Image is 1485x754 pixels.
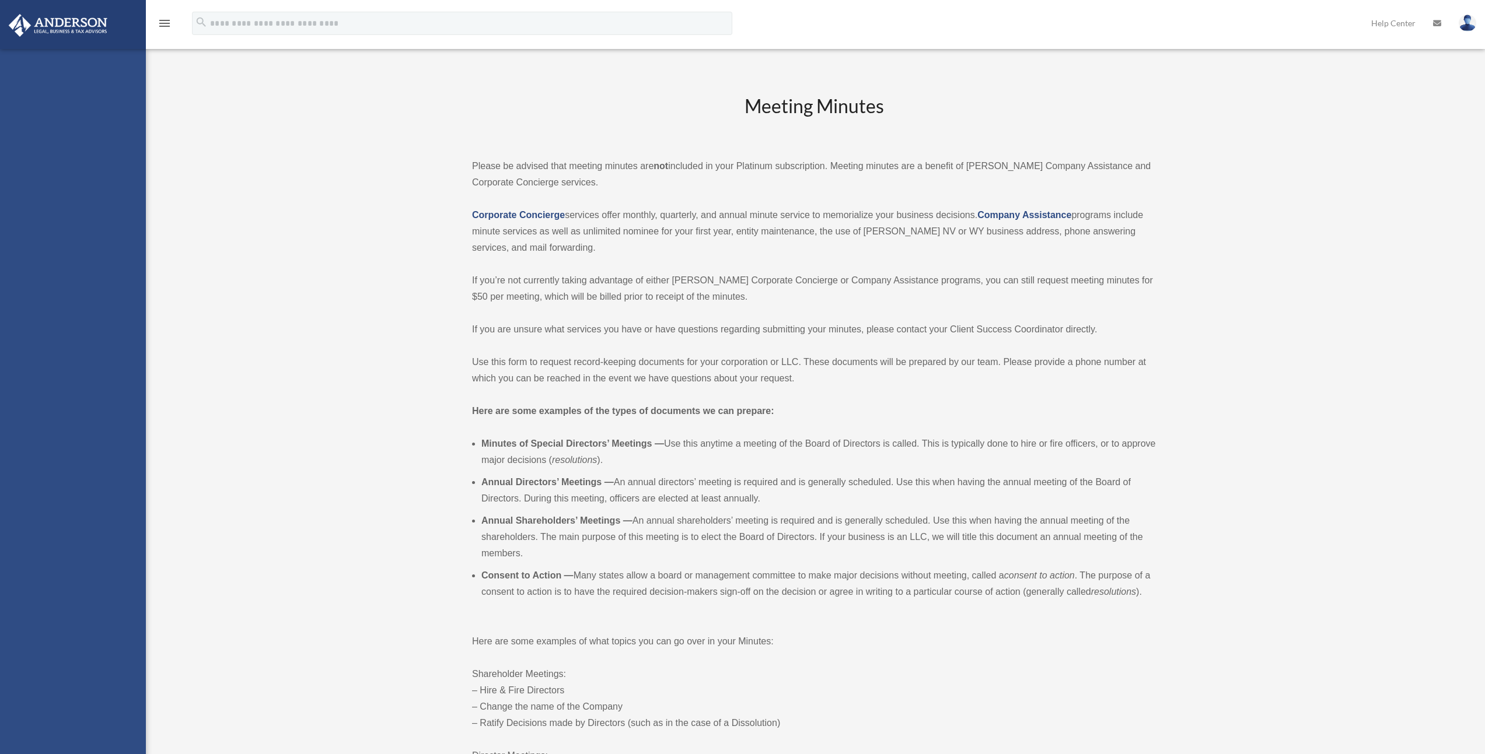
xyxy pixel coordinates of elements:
[481,567,1156,600] li: Many states allow a board or management committee to make major decisions without meeting, called...
[472,93,1156,142] h2: Meeting Minutes
[472,633,1156,650] p: Here are some examples of what topics you can go over in your Minutes:
[481,515,633,525] b: Annual Shareholders’ Meetings —
[472,158,1156,191] p: Please be advised that meeting minutes are included in your Platinum subscription. Meeting minute...
[654,161,668,171] strong: not
[472,406,774,416] strong: Here are some examples of the types of documents we can prepare:
[1459,15,1476,31] img: User Pic
[195,16,208,29] i: search
[472,207,1156,256] p: services offer monthly, quarterly, and annual minute service to memorialize your business decisio...
[158,20,172,30] a: menu
[552,455,597,465] em: resolutions
[472,666,1156,731] p: Shareholder Meetings: – Hire & Fire Directors – Change the name of the Company – Ratify Decisions...
[481,436,1156,468] li: Use this anytime a meeting of the Board of Directors is called. This is typically done to hire or...
[977,210,1071,220] a: Company Assistance
[481,570,574,580] b: Consent to Action —
[472,354,1156,387] p: Use this form to request record-keeping documents for your corporation or LLC. These documents wi...
[481,513,1156,562] li: An annual shareholders’ meeting is required and is generally scheduled. Use this when having the ...
[481,439,664,448] b: Minutes of Special Directors’ Meetings —
[472,272,1156,305] p: If you’re not currently taking advantage of either [PERSON_NAME] Corporate Concierge or Company A...
[1091,587,1136,597] em: resolutions
[1004,570,1047,580] em: consent to
[158,16,172,30] i: menu
[472,321,1156,338] p: If you are unsure what services you have or have questions regarding submitting your minutes, ple...
[5,14,111,37] img: Anderson Advisors Platinum Portal
[481,477,614,487] b: Annual Directors’ Meetings —
[1050,570,1075,580] em: action
[481,474,1156,507] li: An annual directors’ meeting is required and is generally scheduled. Use this when having the ann...
[472,210,565,220] a: Corporate Concierge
